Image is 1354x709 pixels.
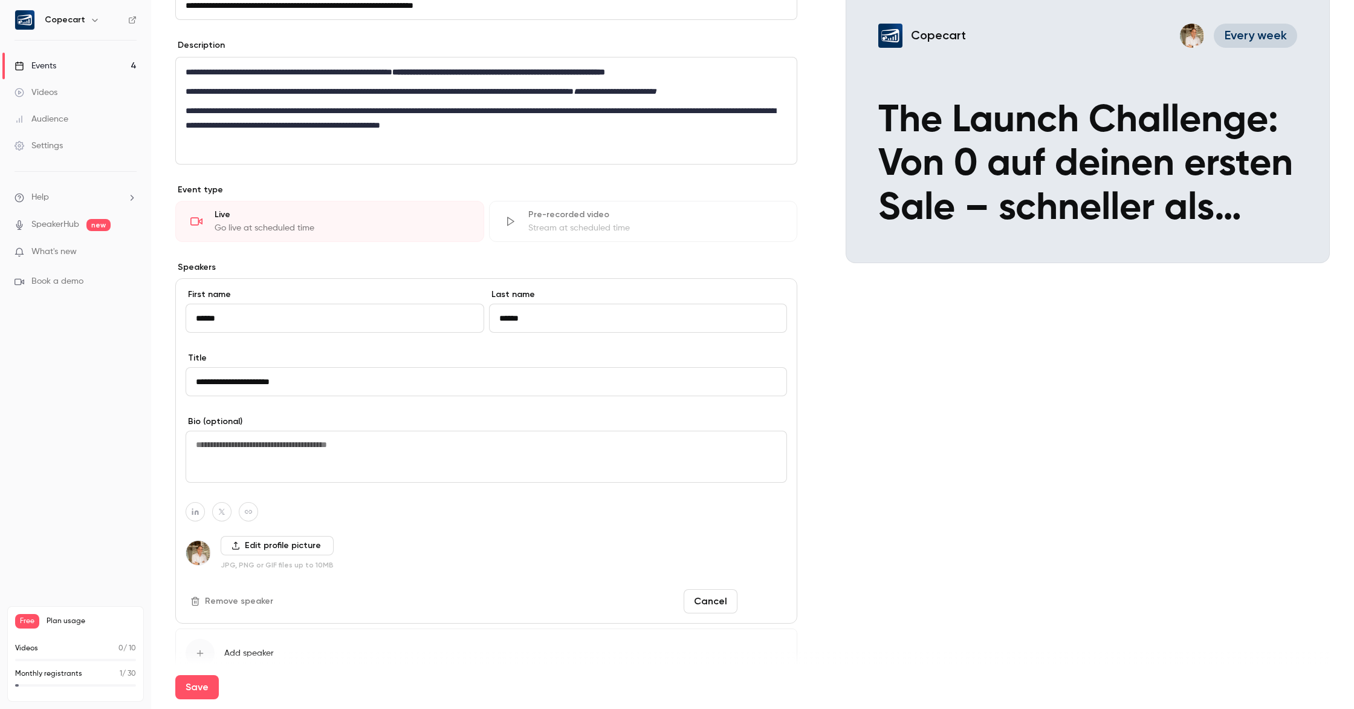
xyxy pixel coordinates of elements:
[15,10,34,30] img: Copecart
[15,113,68,125] div: Audience
[120,668,136,679] p: / 30
[528,209,783,221] div: Pre-recorded video
[31,246,77,258] span: What's new
[15,60,56,72] div: Events
[118,643,136,654] p: / 10
[176,57,797,164] div: editor
[120,670,122,678] span: 1
[15,191,137,204] li: help-dropdown-opener
[175,261,797,273] p: Speakers
[175,675,219,699] button: Save
[489,289,788,301] label: Last name
[31,275,83,288] span: Book a demo
[175,39,225,51] label: Description
[528,222,783,234] div: Stream at scheduled time
[175,629,797,678] button: Add speaker
[31,218,79,231] a: SpeakerHub
[224,647,274,659] span: Add speaker
[221,560,334,570] p: JPG, PNG or GIF files up to 10MB
[15,614,39,629] span: Free
[489,201,798,242] div: Pre-recorded videoStream at scheduled time
[15,668,82,679] p: Monthly registrants
[186,541,210,565] img: Emilia Wagner
[215,222,469,234] div: Go live at scheduled time
[175,57,797,165] section: description
[742,589,787,613] button: Done
[15,643,38,654] p: Videos
[15,140,63,152] div: Settings
[186,592,280,611] button: Remove speaker
[186,416,787,428] label: Bio (optional)
[118,645,123,652] span: 0
[175,201,484,242] div: LiveGo live at scheduled time
[215,209,469,221] div: Live
[31,191,49,204] span: Help
[186,352,787,364] label: Title
[684,589,737,613] button: Cancel
[221,536,334,555] label: Edit profile picture
[47,616,136,626] span: Plan usage
[45,14,85,26] h6: Copecart
[86,219,111,231] span: new
[175,184,797,196] p: Event type
[15,87,57,99] div: Videos
[186,289,484,301] label: First name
